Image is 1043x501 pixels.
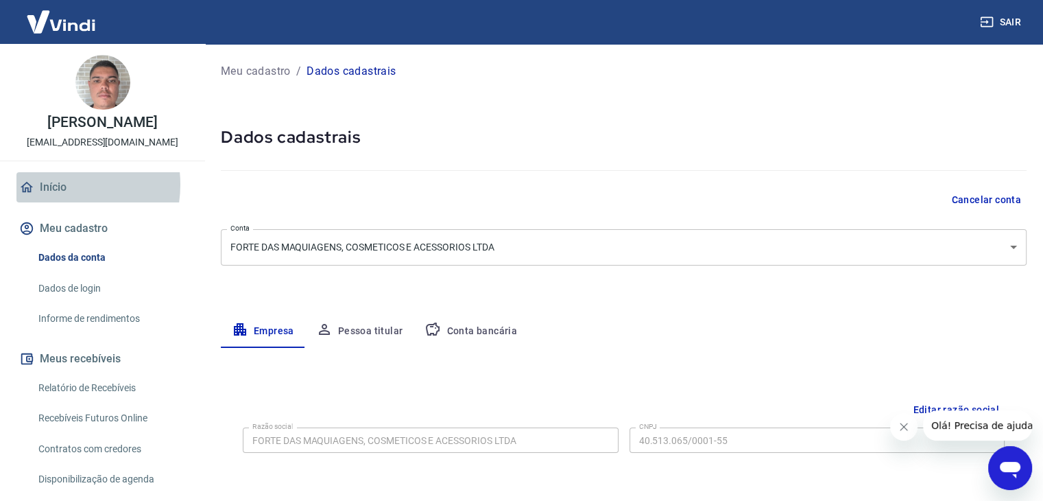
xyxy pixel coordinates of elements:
[33,305,189,333] a: Informe de rendimentos
[33,435,189,463] a: Contratos com credores
[307,63,396,80] p: Dados cadastrais
[413,315,528,348] button: Conta bancária
[946,187,1027,213] button: Cancelar conta
[27,135,178,150] p: [EMAIL_ADDRESS][DOMAIN_NAME]
[16,172,189,202] a: Início
[221,63,291,80] a: Meu cadastro
[33,244,189,272] a: Dados da conta
[221,315,305,348] button: Empresa
[33,275,189,303] a: Dados de login
[75,55,130,110] img: 926c815c-33f8-4ec3-9d7d-7dc290cf3a0a.jpeg
[221,126,1027,148] h5: Dados cadastrais
[16,344,189,374] button: Meus recebíveis
[639,421,657,432] label: CNPJ
[230,223,250,233] label: Conta
[907,397,1005,423] button: Editar razão social
[252,421,293,432] label: Razão social
[33,465,189,493] a: Disponibilização de agenda
[296,63,301,80] p: /
[47,115,157,130] p: [PERSON_NAME]
[988,446,1032,490] iframe: Botão para abrir a janela de mensagens
[890,413,918,441] iframe: Fechar mensagem
[923,410,1032,441] iframe: Mensagem da empresa
[221,229,1027,266] div: FORTE DAS MAQUIAGENS, COSMETICOS E ACESSORIOS LTDA
[33,374,189,402] a: Relatório de Recebíveis
[977,10,1027,35] button: Sair
[16,1,106,43] img: Vindi
[8,10,115,21] span: Olá! Precisa de ajuda?
[305,315,414,348] button: Pessoa titular
[33,404,189,432] a: Recebíveis Futuros Online
[16,213,189,244] button: Meu cadastro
